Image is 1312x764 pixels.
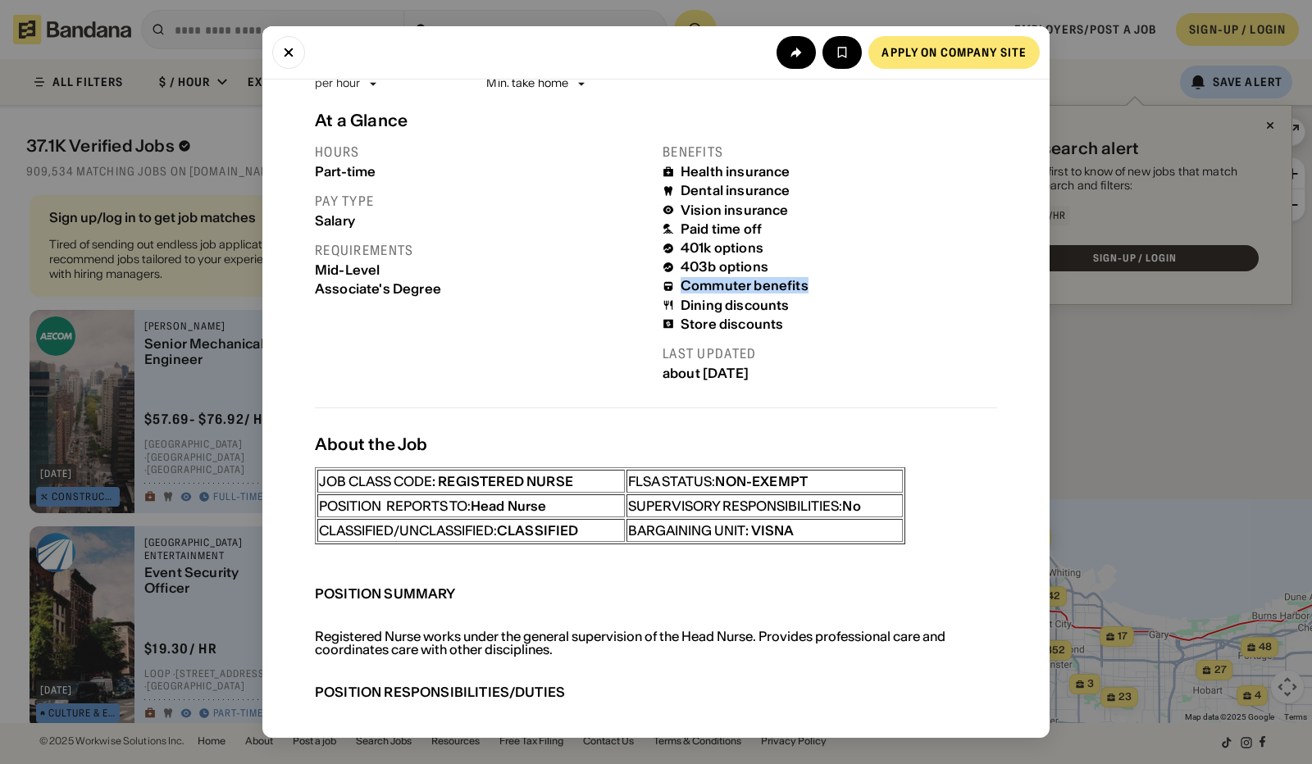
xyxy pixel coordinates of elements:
td: POSITION REPORTS TO: [317,494,625,517]
div: Associate's Degree [315,281,649,297]
div: POSITION SUMMARY [315,584,456,603]
div: Commuter benefits [681,278,809,293]
div: Paid time off [681,221,762,237]
div: Benefits [663,143,997,161]
div: CLASSIFIED [497,522,579,539]
div: Head Nurse [471,498,547,514]
div: 401k options [681,240,763,256]
div: Health insurance [681,164,790,180]
div: Store discounts [681,316,783,332]
div: 403b options [681,259,768,275]
div: Part-time [315,164,649,180]
td: CLASSIFIED/UNCLASSIFIED: [317,519,625,542]
div: Salary [315,213,649,229]
div: Dining discounts [681,298,790,313]
div: POSITION RESPONSIBILITIES/DUTIES [315,682,565,702]
div: Apply on company site [881,47,1027,58]
div: About the Job [315,434,997,454]
div: Pay type [315,193,649,210]
div: per hour [315,75,360,92]
div: Requirements [315,242,649,259]
div: about [DATE] [663,366,997,381]
div: At a Glance [315,111,997,130]
td: BARGAINING UNIT [626,519,903,542]
div: Dental insurance [681,183,790,198]
td: JOB CLASS CODE [317,470,625,493]
div: Hours [315,143,649,161]
td: FLSA STATUS: [626,470,903,493]
div: Vision insurance [681,202,789,218]
div: : REGISTERED NURSE [432,473,573,489]
button: Close [272,36,305,69]
div: Min. take home [486,75,588,92]
div: NON-EXEMPT [715,473,808,489]
div: : VISNA [745,522,794,539]
div: Last updated [663,345,997,362]
td: SUPERVISORY RESPONSIBILITIES: [626,494,903,517]
div: Mid-Level [315,262,649,278]
div: No [842,498,860,514]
